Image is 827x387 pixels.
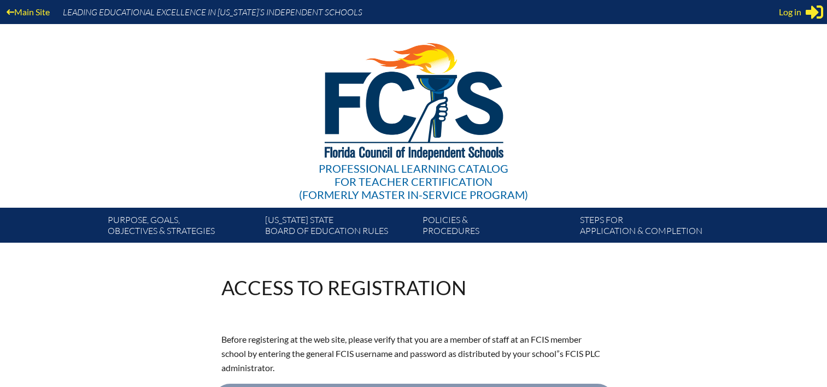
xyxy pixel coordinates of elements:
[221,278,466,297] h1: Access to Registration
[295,22,532,203] a: Professional Learning Catalog for Teacher Certification(formerly Master In-service Program)
[779,5,801,19] span: Log in
[576,212,733,243] a: Steps forapplication & completion
[301,24,526,173] img: FCISlogo221.eps
[335,175,492,188] span: for Teacher Certification
[221,332,606,375] p: Before registering at the web site, please verify that you are a member of staff at an FCIS membe...
[103,212,261,243] a: Purpose, goals,objectives & strategies
[299,162,528,201] div: Professional Learning Catalog (formerly Master In-service Program)
[418,212,576,243] a: Policies &Procedures
[2,4,54,19] a: Main Site
[806,3,823,21] svg: Sign in or register
[261,212,418,243] a: [US_STATE] StateBoard of Education rules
